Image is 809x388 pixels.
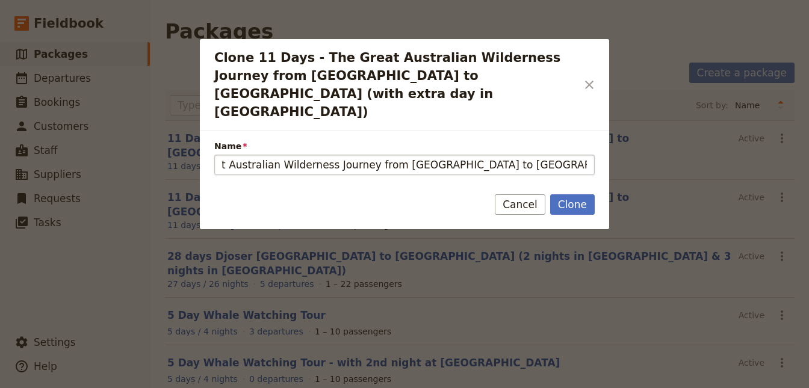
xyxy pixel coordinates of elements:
button: Clone [550,194,595,215]
button: Close dialog [579,75,600,95]
span: Name [214,140,595,152]
button: Cancel [495,194,545,215]
h2: Clone 11 Days - The Great Australian Wilderness Journey from [GEOGRAPHIC_DATA] to [GEOGRAPHIC_DAT... [214,49,577,121]
input: Name [214,155,595,175]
